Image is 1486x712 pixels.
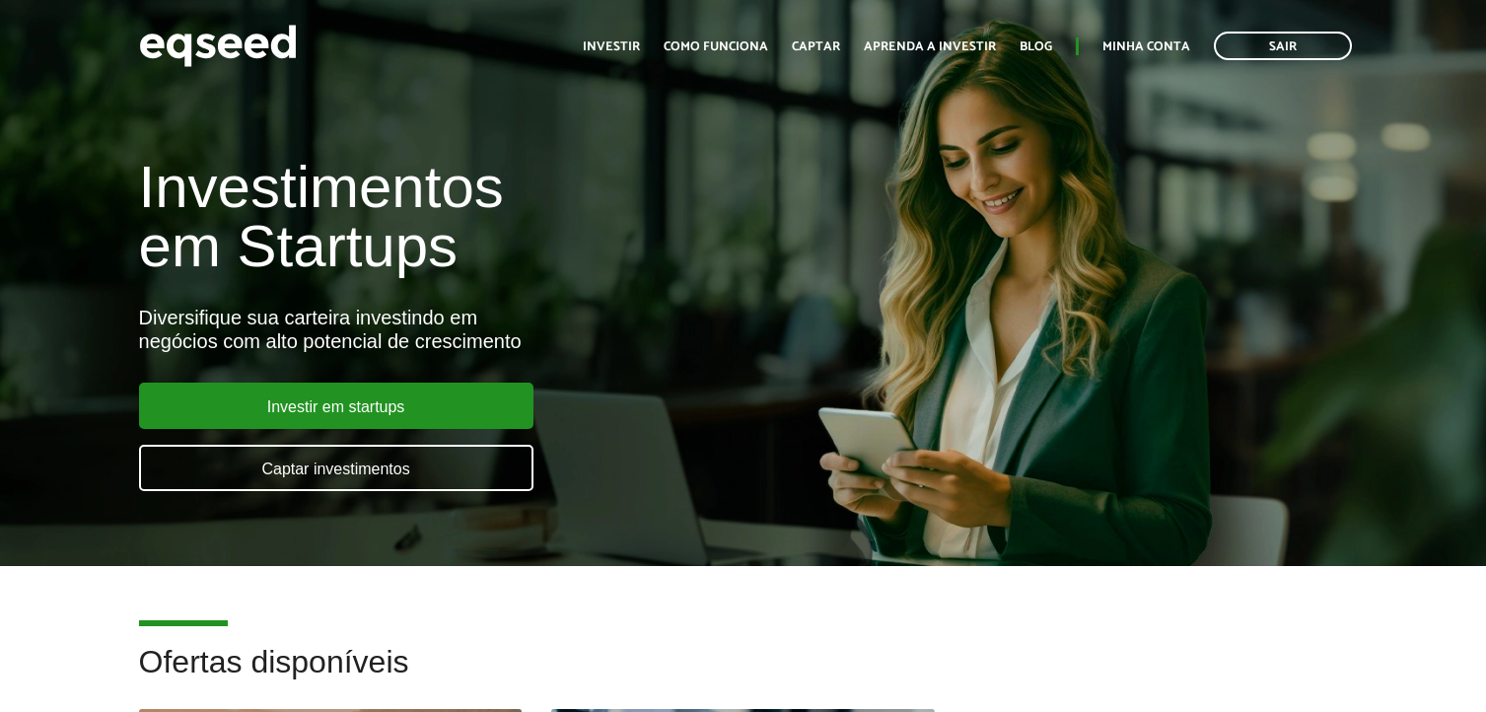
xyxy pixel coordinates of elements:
a: Captar investimentos [139,445,533,491]
a: Captar [792,40,840,53]
a: Como funciona [664,40,768,53]
div: Diversifique sua carteira investindo em negócios com alto potencial de crescimento [139,306,853,353]
a: Investir em startups [139,383,533,429]
h2: Ofertas disponíveis [139,645,1348,709]
a: Blog [1020,40,1052,53]
a: Minha conta [1102,40,1190,53]
a: Sair [1214,32,1352,60]
img: EqSeed [139,20,297,72]
a: Aprenda a investir [864,40,996,53]
h1: Investimentos em Startups [139,158,853,276]
a: Investir [583,40,640,53]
